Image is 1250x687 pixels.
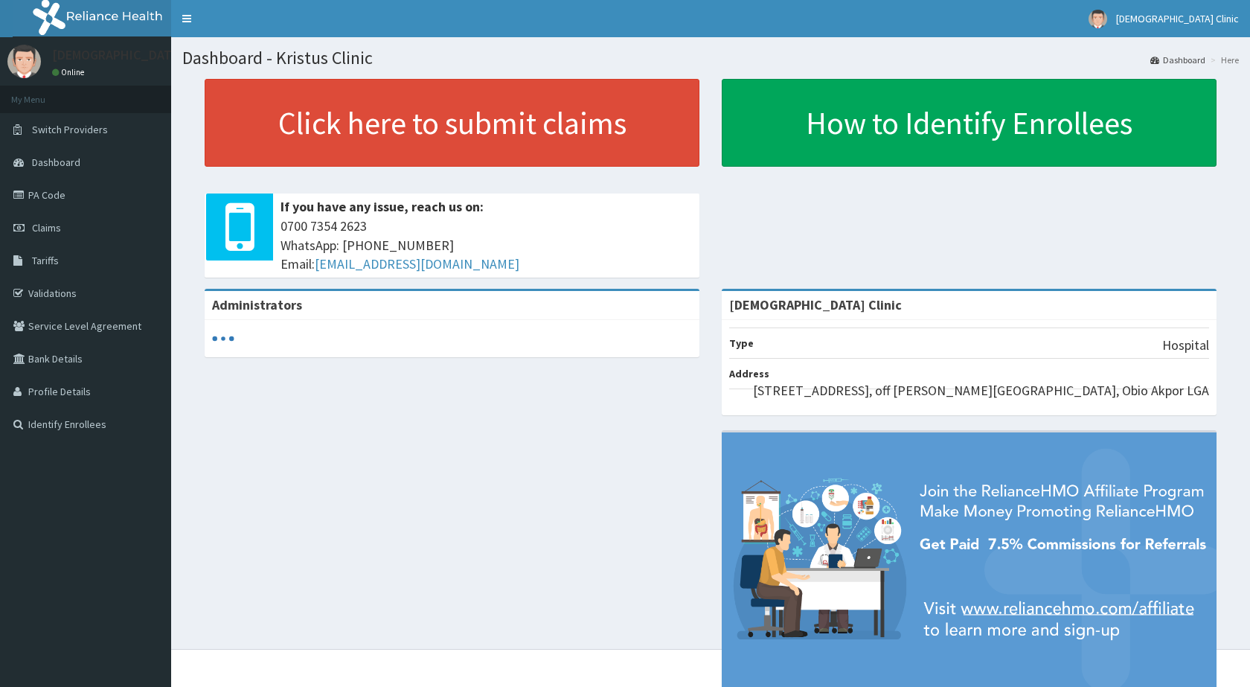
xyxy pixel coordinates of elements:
[753,381,1209,400] p: [STREET_ADDRESS], off [PERSON_NAME][GEOGRAPHIC_DATA], Obio Akpor LGA
[729,336,754,350] b: Type
[7,45,41,78] img: User Image
[281,198,484,215] b: If you have any issue, reach us on:
[1150,54,1205,66] a: Dashboard
[32,156,80,169] span: Dashboard
[1089,10,1107,28] img: User Image
[32,221,61,234] span: Claims
[729,367,769,380] b: Address
[32,123,108,136] span: Switch Providers
[1162,336,1209,355] p: Hospital
[52,48,218,62] p: [DEMOGRAPHIC_DATA] Clinic
[722,79,1217,167] a: How to Identify Enrollees
[182,48,1239,68] h1: Dashboard - Kristus Clinic
[32,254,59,267] span: Tariffs
[281,217,692,274] span: 0700 7354 2623 WhatsApp: [PHONE_NUMBER] Email:
[315,255,519,272] a: [EMAIL_ADDRESS][DOMAIN_NAME]
[205,79,699,167] a: Click here to submit claims
[1116,12,1239,25] span: [DEMOGRAPHIC_DATA] Clinic
[212,296,302,313] b: Administrators
[212,327,234,350] svg: audio-loading
[52,67,88,77] a: Online
[1207,54,1239,66] li: Here
[729,296,902,313] strong: [DEMOGRAPHIC_DATA] Clinic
